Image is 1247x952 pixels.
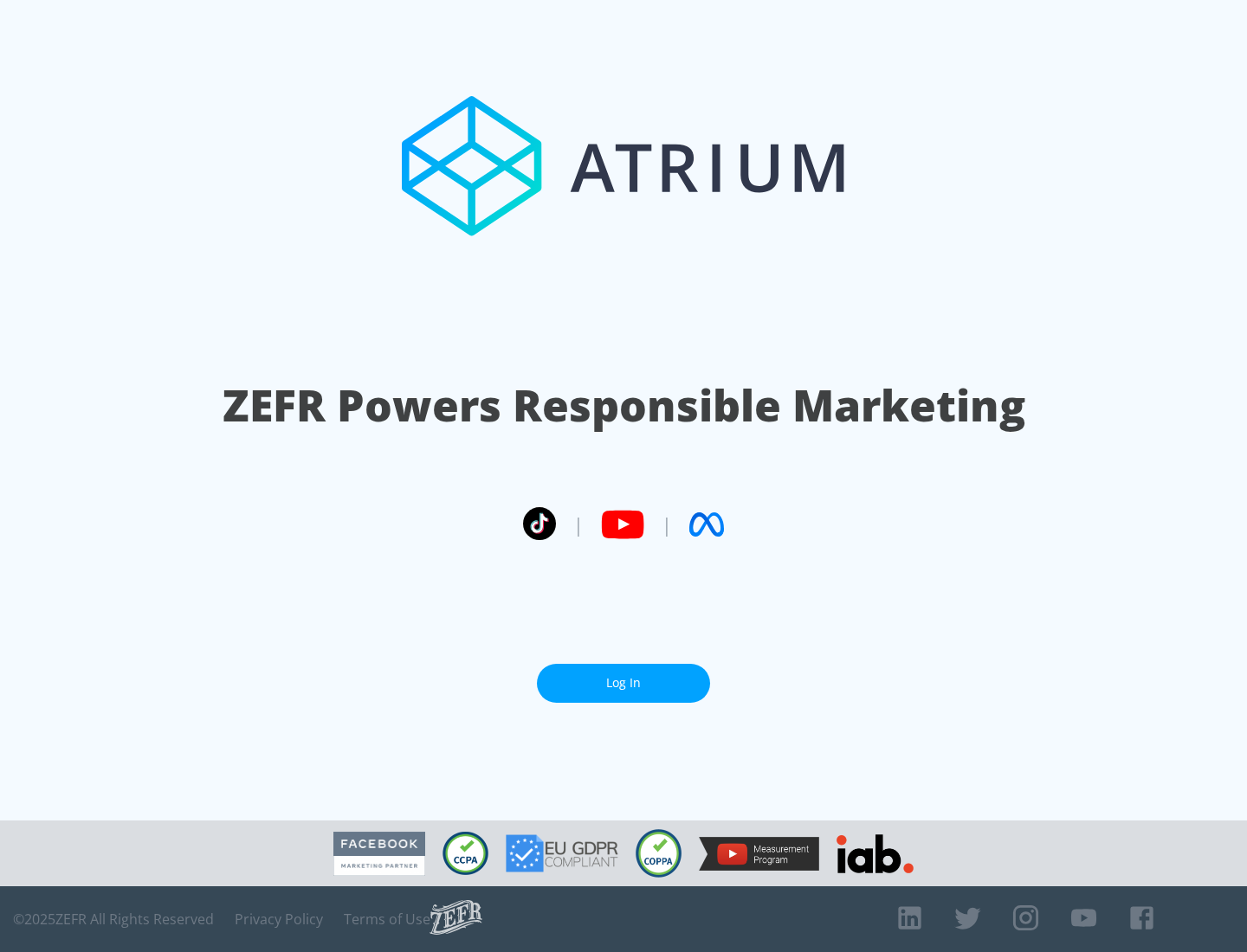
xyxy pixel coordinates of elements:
img: YouTube Measurement Program [699,837,819,871]
span: | [662,511,672,537]
img: COPPA Compliant [636,829,682,878]
span: © 2025 ZEFR All Rights Reserved [13,910,214,928]
h1: ZEFR Powers Responsible Marketing [223,376,1025,435]
a: Log In [537,664,710,703]
span: | [573,511,584,537]
img: IAB [837,834,914,873]
a: Privacy Policy [235,910,323,928]
img: Facebook Marketing Partner [333,832,425,876]
a: Terms of Use [344,910,430,928]
img: GDPR Compliant [506,834,618,872]
img: CCPA Compliant [443,832,488,875]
